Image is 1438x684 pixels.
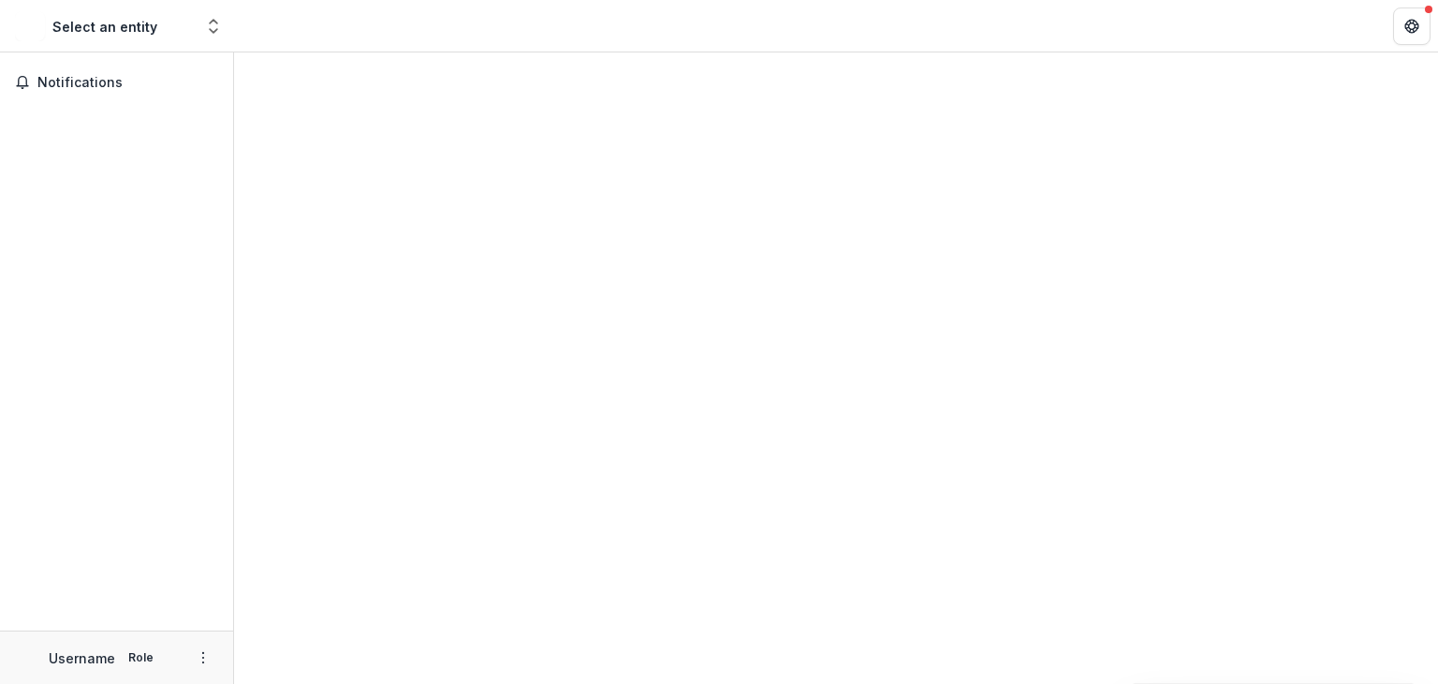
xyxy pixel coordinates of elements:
[192,647,214,669] button: More
[7,67,226,97] button: Notifications
[123,649,159,666] p: Role
[49,648,115,668] p: Username
[200,7,227,45] button: Open entity switcher
[1393,7,1431,45] button: Get Help
[52,17,157,37] div: Select an entity
[37,75,218,91] span: Notifications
